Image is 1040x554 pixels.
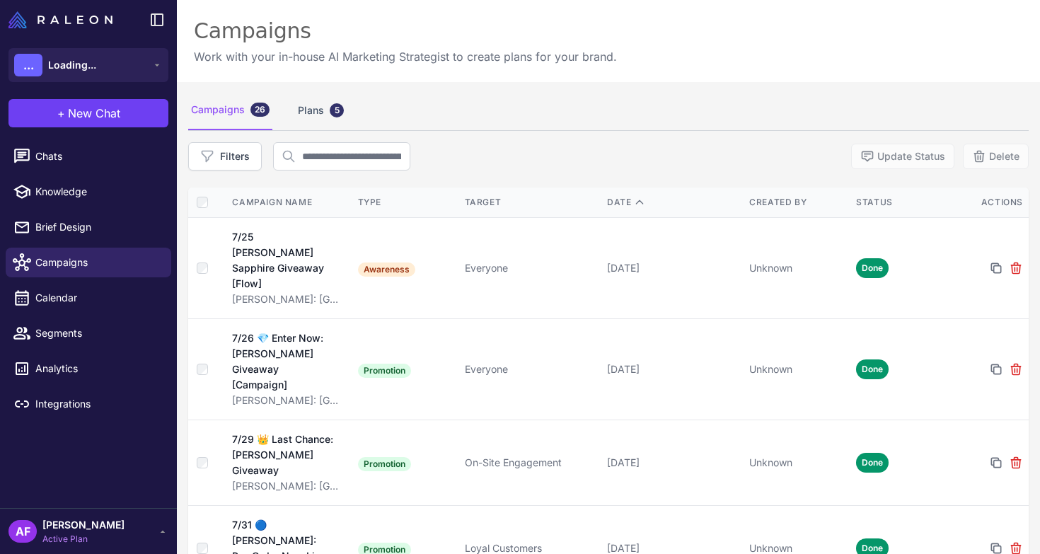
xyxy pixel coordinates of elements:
[856,359,889,379] span: Done
[68,105,120,122] span: New Chat
[42,533,125,546] span: Active Plan
[6,212,171,242] a: Brief Design
[35,255,160,270] span: Campaigns
[42,517,125,533] span: [PERSON_NAME]
[232,432,335,478] div: 7/29 👑 Last Chance: [PERSON_NAME] Giveaway
[607,455,738,471] div: [DATE]
[232,229,335,292] div: 7/25 [PERSON_NAME] Sapphire Giveaway [Flow]
[8,520,37,543] div: AF
[607,362,738,377] div: [DATE]
[963,144,1029,169] button: Delete
[749,455,845,471] div: Unknown
[358,196,453,209] div: Type
[35,219,160,235] span: Brief Design
[6,177,171,207] a: Knowledge
[8,11,112,28] img: Raleon Logo
[188,142,262,171] button: Filters
[749,260,845,276] div: Unknown
[48,57,96,73] span: Loading...
[856,453,889,473] span: Done
[6,354,171,383] a: Analytics
[232,393,343,408] div: [PERSON_NAME]: [GEOGRAPHIC_DATA]-Inspired Launch
[330,103,344,117] div: 5
[465,362,596,377] div: Everyone
[35,290,160,306] span: Calendar
[8,99,168,127] button: +New Chat
[232,292,343,307] div: [PERSON_NAME]: [GEOGRAPHIC_DATA]-Inspired Launch
[6,389,171,419] a: Integrations
[8,48,168,82] button: ...Loading...
[6,283,171,313] a: Calendar
[856,258,889,278] span: Done
[232,330,336,393] div: 7/26 💎 Enter Now: [PERSON_NAME] Giveaway [Campaign]
[607,260,738,276] div: [DATE]
[749,196,845,209] div: Created By
[14,54,42,76] div: ...
[465,455,596,471] div: On-Site Engagement
[232,478,343,494] div: [PERSON_NAME]: [GEOGRAPHIC_DATA]-Inspired Launch
[957,187,1029,218] th: Actions
[194,17,617,45] div: Campaigns
[6,248,171,277] a: Campaigns
[607,196,738,209] div: Date
[856,196,952,209] div: Status
[232,196,343,209] div: Campaign Name
[35,149,160,164] span: Chats
[6,318,171,348] a: Segments
[35,361,160,376] span: Analytics
[465,196,596,209] div: Target
[57,105,65,122] span: +
[194,48,617,65] p: Work with your in-house AI Marketing Strategist to create plans for your brand.
[358,364,411,378] span: Promotion
[749,362,845,377] div: Unknown
[6,142,171,171] a: Chats
[358,262,415,277] span: Awareness
[465,260,596,276] div: Everyone
[358,457,411,471] span: Promotion
[188,91,272,130] div: Campaigns
[35,396,160,412] span: Integrations
[851,144,954,169] button: Update Status
[35,325,160,341] span: Segments
[250,103,270,117] div: 26
[35,184,160,200] span: Knowledge
[295,91,347,130] div: Plans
